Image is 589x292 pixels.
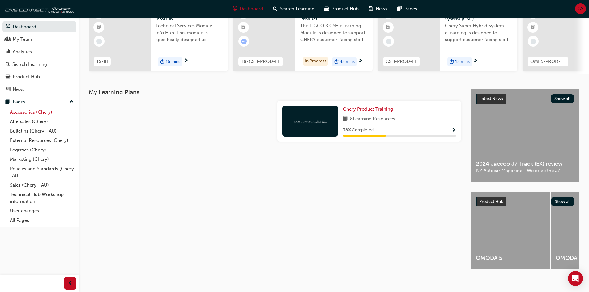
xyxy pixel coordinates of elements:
span: book-icon [343,115,348,123]
span: The TIGGO 8 CSH eLearning Module is designed to support CHERY customer-facing staff with the prod... [300,22,368,43]
a: CSH-PROD-ELChery Super Hybrid System (CSH)Chery Super Hybrid System eLearning is designed to supp... [378,3,517,71]
span: Product Hub [479,199,503,204]
button: Pages [2,96,76,108]
span: booktick-icon [97,23,101,32]
a: News [2,84,76,95]
span: Chery Super Hybrid System eLearning is designed to support customer facing staff with the underst... [445,22,512,43]
span: Latest News [480,96,503,101]
a: Sales (Chery - AU) [7,180,76,190]
div: Product Hub [13,73,40,80]
a: OMODA 5 [471,192,550,269]
span: chart-icon [6,49,10,55]
span: Chery Product Training [343,106,393,112]
span: Pages [404,5,417,12]
span: next-icon [184,58,188,64]
a: Bulletins (Chery - AU) [7,126,76,136]
span: OMODA 5 [476,255,545,262]
a: My Team [2,34,76,45]
a: Product Hub [2,71,76,83]
span: next-icon [473,58,478,64]
span: Show Progress [451,128,456,133]
h3: My Learning Plans [89,89,461,96]
span: Search Learning [280,5,314,12]
a: User changes [7,206,76,216]
span: news-icon [369,5,373,13]
div: My Team [13,36,32,43]
span: learningRecordVerb_NONE-icon [531,39,536,44]
span: T8-CSH-PROD-EL [241,58,280,65]
span: 38 % Completed [343,127,374,134]
a: T8-CSH-PROD-ELTIGGO 8 CSH - ProductThe TIGGO 8 CSH eLearning Module is designed to support CHERY ... [233,3,373,71]
a: Product HubShow all [476,197,574,207]
span: duration-icon [334,58,339,66]
span: 15 mins [455,58,470,66]
img: oneconnect [293,118,327,124]
button: DashboardMy TeamAnalyticsSearch LearningProduct HubNews [2,20,76,96]
a: Technical Hub Workshop information [7,190,76,206]
a: search-iconSearch Learning [268,2,319,15]
span: duration-icon [450,58,454,66]
span: Dashboard [240,5,263,12]
span: 2024 Jaecoo J7 Track (EX) review [476,160,574,167]
a: Policies and Standards (Chery -AU) [7,164,76,180]
div: News [13,86,24,93]
span: prev-icon [68,280,73,287]
span: search-icon [273,5,277,13]
a: guage-iconDashboard [228,2,268,15]
span: learningRecordVerb_ATTEMPT-icon [241,39,247,44]
a: Latest NewsShow all [476,94,574,104]
span: News [376,5,387,12]
span: car-icon [324,5,329,13]
a: External Resources (Chery) [7,136,76,145]
a: pages-iconPages [392,2,422,15]
a: Logistics (Chery) [7,145,76,155]
div: Open Intercom Messenger [568,271,583,286]
span: learningRecordVerb_NONE-icon [386,39,391,44]
a: Dashboard [2,21,76,32]
a: All Pages [7,216,76,225]
a: news-iconNews [364,2,392,15]
span: pages-icon [6,99,10,105]
span: OME5-PROD-EL [530,58,566,65]
span: CSH-PROD-EL [386,58,417,65]
div: Analytics [13,48,32,55]
span: 15 mins [166,58,180,66]
span: guage-icon [6,24,10,30]
span: duration-icon [160,58,164,66]
span: 8 Learning Resources [350,115,395,123]
button: Show all [551,197,574,206]
span: people-icon [6,37,10,42]
button: GS [575,3,586,14]
a: Accessories (Chery) [7,108,76,117]
a: Analytics [2,46,76,57]
span: up-icon [70,98,74,106]
span: car-icon [6,74,10,80]
a: Marketing (Chery) [7,154,76,164]
span: booktick-icon [531,23,535,32]
span: TS-IH [96,58,108,65]
a: car-iconProduct Hub [319,2,364,15]
span: next-icon [358,58,363,64]
span: booktick-icon [241,23,246,32]
div: In Progress [303,57,328,66]
span: NZ Autocar Magazine - We drive the J7. [476,167,574,174]
button: Show all [551,94,574,103]
a: Search Learning [2,59,76,70]
div: Pages [13,98,25,105]
span: Product Hub [331,5,359,12]
span: booktick-icon [386,23,391,32]
a: TS-IHTechnical Services - InfoHubTechnical Services Module - Info Hub. This module is specificall... [89,3,228,71]
img: oneconnect [3,2,74,15]
span: GS [578,5,583,12]
span: learningRecordVerb_NONE-icon [96,39,102,44]
span: guage-icon [233,5,237,13]
a: Latest NewsShow all2024 Jaecoo J7 Track (EX) reviewNZ Autocar Magazine - We drive the J7. [471,89,579,182]
span: Technical Services Module - Info Hub. This module is specifically designed to address the require... [156,22,223,43]
a: Chery Product Training [343,106,395,113]
a: Aftersales (Chery) [7,117,76,126]
span: search-icon [6,62,10,67]
button: Show Progress [451,126,456,134]
span: 45 mins [340,58,355,66]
